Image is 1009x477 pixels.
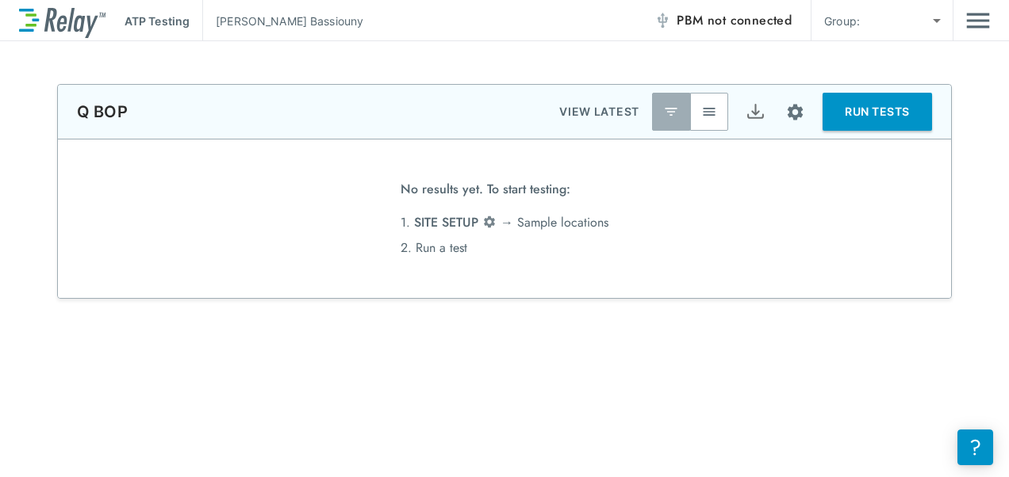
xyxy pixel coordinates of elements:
p: VIEW LATEST [559,102,639,121]
li: 1. → Sample locations [401,210,608,235]
span: not connected [708,11,792,29]
button: PBM not connected [648,5,798,36]
li: 2. Run a test [401,235,608,261]
p: [PERSON_NAME] Bassiouny [216,13,363,29]
button: Main menu [966,6,990,36]
iframe: Resource center [957,429,993,465]
img: LuminUltra Relay [19,4,106,38]
img: Settings Icon [482,215,497,229]
p: ATP Testing [125,13,190,29]
img: Latest [663,104,679,120]
img: Settings Icon [785,102,805,122]
span: PBM [677,10,792,32]
img: Offline Icon [654,13,670,29]
button: Export [736,93,774,131]
button: Site setup [774,91,816,133]
p: Group: [824,13,860,29]
img: Drawer Icon [966,6,990,36]
p: Q BOP [77,102,128,121]
span: SITE SETUP [414,213,478,231]
img: View All [701,104,717,120]
span: No results yet. To start testing: [401,177,570,210]
button: RUN TESTS [823,93,932,131]
img: Export Icon [746,102,765,122]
